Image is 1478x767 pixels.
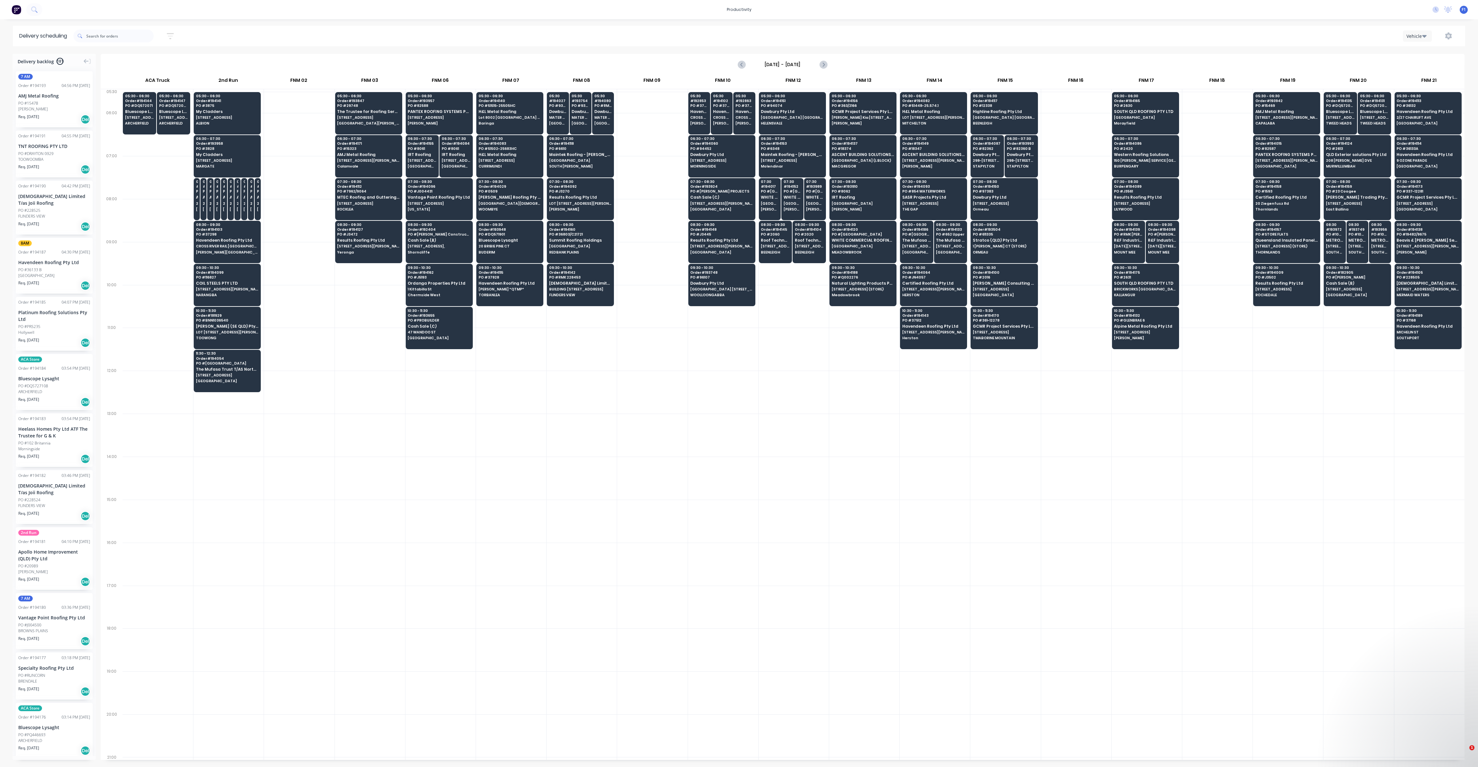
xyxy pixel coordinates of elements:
[973,121,1035,125] span: BEENLEIGH
[62,133,90,139] div: 04:55 PM [DATE]
[1326,121,1355,125] span: TWEED HEADS
[408,164,437,168] span: [GEOGRAPHIC_DATA]
[549,152,611,157] span: Maintek Roofing - [PERSON_NAME]
[125,109,154,114] span: Bluescope Lysaght
[902,121,964,125] span: MITCHELTON
[1114,137,1176,141] span: 06:30 - 07:30
[806,180,824,184] span: 07:30
[1394,75,1464,89] div: FNM 21
[724,5,755,14] div: productivity
[81,165,90,174] div: Del
[761,159,823,162] span: [STREET_ADDRESS]
[902,94,964,98] span: 05:30 - 06:30
[1360,94,1389,98] span: 05:30 - 06:30
[18,100,38,106] div: PO #15478
[1397,142,1459,145] span: Order # 194114
[832,104,894,108] span: PO # 363/2166
[196,94,258,98] span: 05:30 - 06:30
[832,121,894,125] span: [PERSON_NAME]
[18,74,33,80] span: 7 AM
[196,99,258,103] span: Order # 194141
[735,99,753,103] span: # 192863
[899,75,970,89] div: FNM 14
[408,121,470,125] span: [PERSON_NAME]
[159,94,188,98] span: 05:30 - 06:30
[479,109,541,114] span: H&L Metal Roofing
[973,147,1002,151] span: PO # 82362
[973,109,1035,114] span: Highline Roofing Pty Ltd
[1255,99,1318,103] span: Order # 193942
[970,75,1040,89] div: FNM 15
[1326,147,1388,151] span: PO # 2613
[1255,104,1318,108] span: PO # 15469
[832,152,894,157] span: ASCENT BUILDING SOLUTIONS PTY LTD
[1255,180,1318,184] span: 07:30 - 08:30
[408,142,437,145] span: Order # 194155
[1114,180,1176,184] span: 07:30 - 08:30
[18,133,46,139] div: Order # 194191
[237,180,239,184] span: 07:30
[209,180,211,184] span: 07:30
[408,109,470,114] span: PANTEX ROOFING SYSTEMS PTY LTD
[1114,116,1176,119] span: [GEOGRAPHIC_DATA]
[442,164,471,168] span: [GEOGRAPHIC_DATA]
[1255,164,1318,168] span: [GEOGRAPHIC_DATA]
[761,99,823,103] span: Order # 194151
[159,116,188,119] span: [STREET_ADDRESS][PERSON_NAME] (STORE)
[902,152,964,157] span: ASCENT BUILDING SOLUTIONS PTY LTD
[203,180,205,184] span: 07:30
[1397,109,1459,114] span: Havendeen Roofing Pty Ltd
[337,142,399,145] span: Order # 194171
[546,75,616,89] div: FNM 08
[690,109,708,114] span: Havendeen Roofing Pty Ltd
[902,109,964,114] span: H&L Metal Roofing
[735,104,753,108] span: PO # 37288
[1114,142,1176,145] span: Order # 194086
[594,99,612,103] span: # 194080
[442,142,471,145] span: Order # 194084
[1253,75,1323,89] div: FNM 19
[713,116,731,119] span: CROSS RIVER RAIL [GEOGRAPHIC_DATA]
[832,142,894,145] span: Order # 194137
[1255,137,1318,141] span: 06:30 - 07:30
[196,137,258,141] span: 06:30 - 07:30
[973,116,1035,119] span: [GEOGRAPHIC_DATA] [GEOGRAPHIC_DATA] ENTRY
[125,104,154,108] span: PO # DQ572071
[761,180,778,184] span: 07:30
[902,99,964,103] span: Order # 194082
[1255,109,1318,114] span: AMJ Metal Roofing
[902,137,964,141] span: 06:30 - 07:30
[1114,159,1176,162] span: 150 [PERSON_NAME] SERVICE [GEOGRAPHIC_DATA] (MULTI SPAN SITE, [GEOGRAPHIC_DATA][PERSON_NAME])
[1397,137,1459,141] span: 06:30 - 07:30
[572,94,589,98] span: 05:30
[1255,152,1318,157] span: PANTEX ROOFING SYSTEMS PTY LTD
[196,109,258,114] span: My Cladders
[196,104,258,108] span: PO # 3875
[594,94,612,98] span: 05:30
[690,164,752,168] span: MORNINGSIDE
[408,99,470,103] span: Order # 193957
[690,99,708,103] span: # 192853
[159,99,188,103] span: Order # 194147
[479,180,541,184] span: 07:30 - 08:30
[713,104,731,108] span: PO # 37298 A
[479,99,541,103] span: Order # 194140
[476,75,546,89] div: FNM 07
[203,185,205,188] span: # 194122
[832,116,894,119] span: [PERSON_NAME] Kia [STREET_ADDRESS]
[125,94,154,98] span: 05:30 - 06:30
[193,75,263,89] div: 2nd Run
[1255,94,1318,98] span: 05:30 - 06:30
[761,137,823,141] span: 06:30 - 07:30
[159,121,188,125] span: ARCHERFIELD
[549,137,611,141] span: 06:30 - 07:30
[196,121,258,125] span: ALBION
[1397,164,1459,168] span: [GEOGRAPHIC_DATA]
[196,116,258,119] span: [STREET_ADDRESS]
[1397,121,1459,125] span: [GEOGRAPHIC_DATA]
[1326,109,1355,114] span: Bluescope Lysaght
[196,159,258,162] span: [STREET_ADDRESS]
[1326,116,1355,119] span: [STREET_ADDRESS] (STORE)
[408,137,437,141] span: 06:30 - 07:30
[479,164,541,168] span: CURRIMUNDI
